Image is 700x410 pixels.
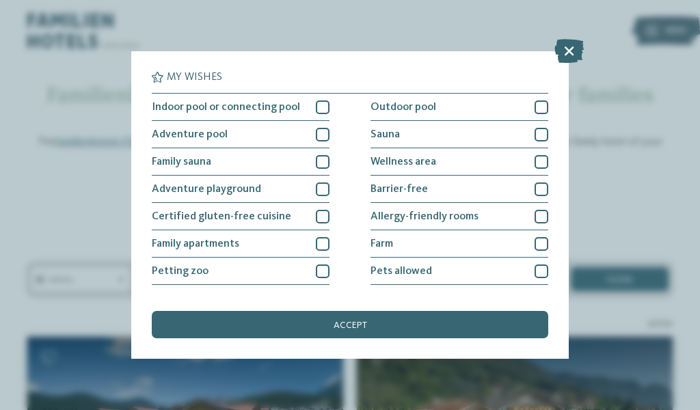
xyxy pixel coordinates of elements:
[371,211,479,222] span: Allergy-friendly rooms
[152,266,208,277] span: Petting zoo
[371,266,432,277] span: Pets allowed
[152,102,300,113] span: Indoor pool or connecting pool
[152,184,261,195] span: Adventure playground
[371,102,436,113] span: Outdoor pool
[371,184,428,195] span: Barrier-free
[371,238,393,249] span: Farm
[334,320,367,330] span: accept
[152,211,291,222] span: Certified gluten-free cuisine
[371,129,400,140] span: Sauna
[167,72,222,83] span: My wishes
[152,156,211,167] span: Family sauna
[371,156,436,167] span: Wellness area
[152,129,228,140] span: Adventure pool
[152,238,239,249] span: Family apartments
